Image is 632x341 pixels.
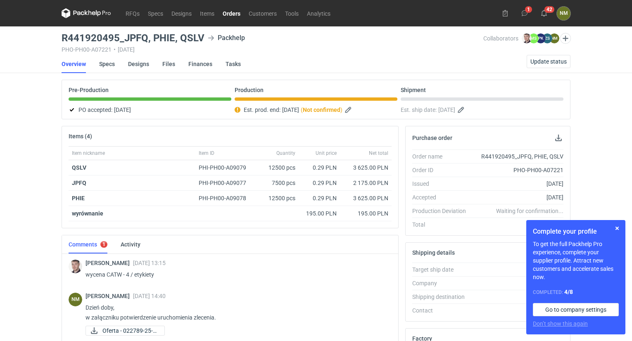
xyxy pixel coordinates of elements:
figcaption: NM [549,33,559,43]
span: [DATE] [438,105,455,115]
span: [PERSON_NAME] [86,293,133,299]
div: 0.29 PLN [302,163,337,172]
div: PHI-PH00-A09079 [199,163,254,172]
button: Update status [527,55,570,68]
div: Oferta - 022789-25-ET.pdf [86,326,165,336]
div: 3 625.00 PLN [343,194,388,202]
p: Pre-Production [69,87,109,93]
a: Customers [245,8,281,18]
span: Net total [369,150,388,156]
button: Don’t show this again [533,320,588,328]
div: Issued [412,180,473,188]
strong: QSLV [72,164,86,171]
strong: 4 / 8 [564,289,573,295]
strong: Not confirmed [303,107,340,113]
span: Update status [530,59,567,64]
div: Target ship date [412,265,473,274]
span: Quantity [276,150,295,156]
div: Order ID [412,166,473,174]
strong: wyrównanie [72,210,103,217]
a: Comments1 [69,235,107,253]
button: NM [557,7,570,20]
div: 12500 pcs [257,191,299,206]
div: 195.00 PLN [302,209,337,218]
figcaption: NM [69,293,82,306]
a: Tools [281,8,303,18]
strong: PHIE [72,195,85,201]
p: Production [235,87,264,93]
span: [DATE] 14:40 [133,293,166,299]
div: Completed: [533,288,619,296]
button: 42 [537,7,551,20]
strong: JPFQ [72,180,86,186]
a: Designs [128,55,149,73]
a: Specs [99,55,115,73]
div: 195.00 PLN [343,209,388,218]
div: Shipping destination [412,293,473,301]
div: [DATE] [473,180,563,188]
div: Contact [412,306,473,315]
div: PO accepted: [69,105,231,115]
a: Go to company settings [533,303,619,316]
a: Files [162,55,175,73]
div: Est. ship date: [401,105,563,115]
a: Finances [188,55,212,73]
div: R441920495_JPFQ, PHIE, QSLV [473,152,563,161]
figcaption: PK [536,33,546,43]
div: PHI-PH00-A09078 [199,194,254,202]
a: Designs [167,8,196,18]
p: Dzień doby, w załączniku potwierdzenie uruchomienia zlecenia. [86,303,385,322]
button: Download PO [554,133,563,143]
div: [DATE] [473,193,563,201]
div: Company [412,279,473,287]
div: Natalia Mrozek [69,293,82,306]
a: Oferta - 022789-25-E... [86,326,165,336]
div: Est. prod. end: [235,105,397,115]
em: Waiting for confirmation... [496,207,563,215]
span: [PERSON_NAME] [86,260,133,266]
svg: Packhelp Pro [62,8,111,18]
button: Edit estimated production end date [344,105,354,115]
p: Shipment [401,87,426,93]
a: RFQs [121,8,144,18]
a: Analytics [303,8,335,18]
p: To get the full Packhelp Pro experience, complete your supplier profile. Attract new customers an... [533,240,619,281]
a: Items [196,8,219,18]
div: - [473,306,563,315]
span: Collaborators [483,35,518,42]
div: 7500 pcs [257,175,299,191]
a: Specs [144,8,167,18]
button: Edit estimated shipping date [457,105,467,115]
span: Item ID [199,150,214,156]
a: Tasks [226,55,241,73]
p: wycena CATW - 4 / etykiety [86,270,385,279]
a: Overview [62,55,86,73]
div: 0.29 PLN [302,179,337,187]
button: Skip for now [612,223,622,233]
em: ( [301,107,303,113]
a: Activity [121,235,140,253]
span: [DATE] [114,105,131,115]
div: 9 620.00 PLN [473,220,563,229]
div: PHO-PH00-A07221 [DATE] [62,46,483,53]
em: ) [340,107,342,113]
img: Maciej Sikora [69,260,82,273]
img: Maciej Sikora [522,33,532,43]
div: Order name [412,152,473,161]
div: 3 625.00 PLN [343,163,388,172]
span: • [114,46,116,53]
div: PHO-PH00-A07221 [473,166,563,174]
div: Production Deviation [412,207,473,215]
h2: Items (4) [69,133,92,140]
figcaption: ZS [542,33,552,43]
div: Packhelp [473,279,563,287]
div: Total [412,220,473,229]
span: [DATE] 13:15 [133,260,166,266]
span: Unit price [316,150,337,156]
div: 0.29 PLN [302,194,337,202]
div: PHI-PH00-A09077 [199,179,254,187]
button: Edit collaborators [560,33,571,44]
span: Item nickname [72,150,105,156]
